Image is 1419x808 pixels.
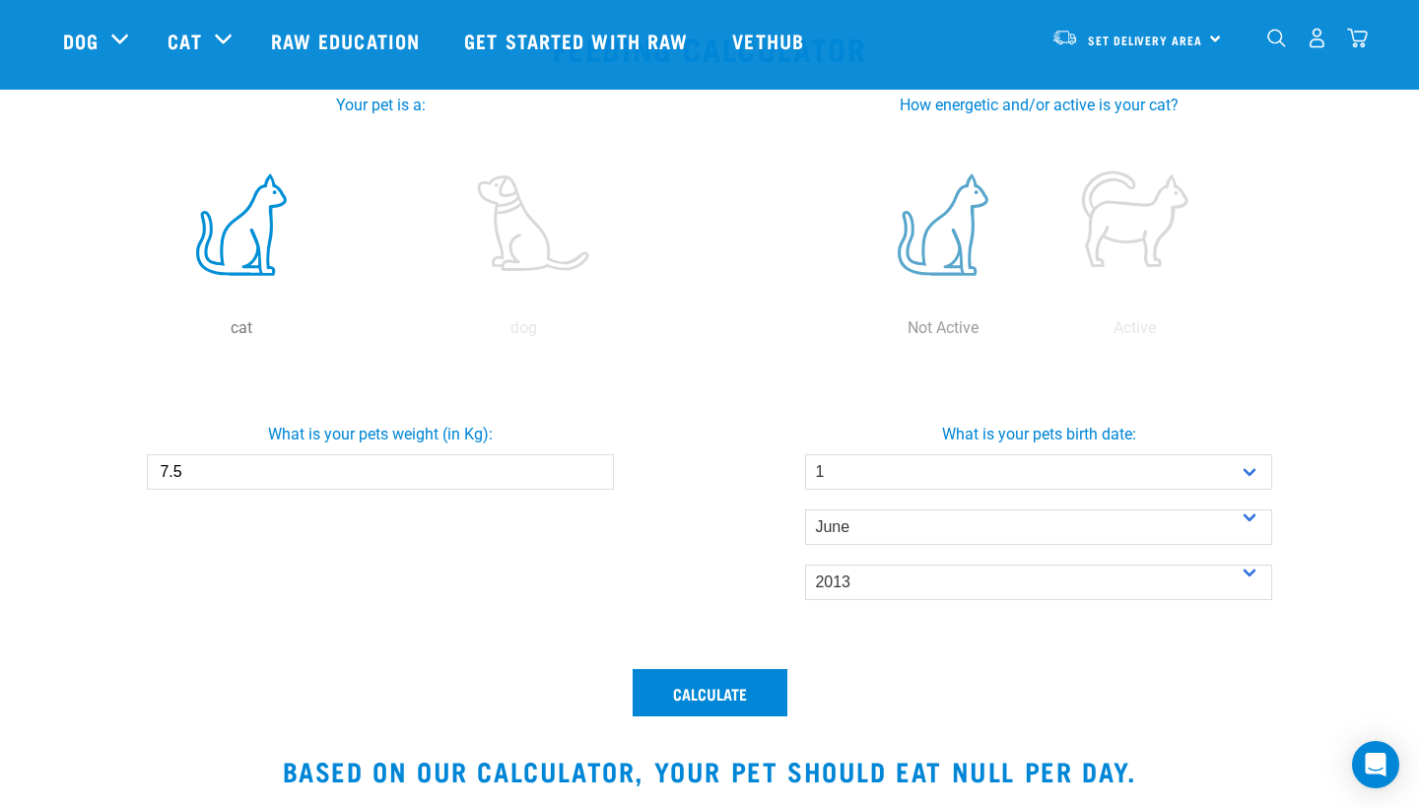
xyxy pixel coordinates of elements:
a: Vethub [712,1,829,80]
label: What is your pets weight (in Kg): [47,423,713,446]
p: dog [386,316,661,340]
a: Cat [168,26,201,55]
button: Calculate [633,669,787,716]
a: Dog [63,26,99,55]
p: Active [1043,316,1226,340]
span: Set Delivery Area [1088,36,1202,43]
img: home-icon@2x.png [1347,28,1368,48]
a: Get started with Raw [444,1,712,80]
img: van-moving.png [1051,29,1078,46]
img: home-icon-1@2x.png [1267,29,1286,47]
div: Open Intercom Messenger [1352,741,1399,788]
p: Not Active [851,316,1035,340]
img: user.png [1307,28,1327,48]
label: Your pet is a: [75,94,686,117]
p: cat [103,316,378,340]
a: Raw Education [251,1,444,80]
label: What is your pets birth date: [706,423,1372,446]
h3: Based on our calculator, your pet should eat null per day. [63,756,1356,786]
label: How energetic and/or active is your cat? [733,94,1344,117]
